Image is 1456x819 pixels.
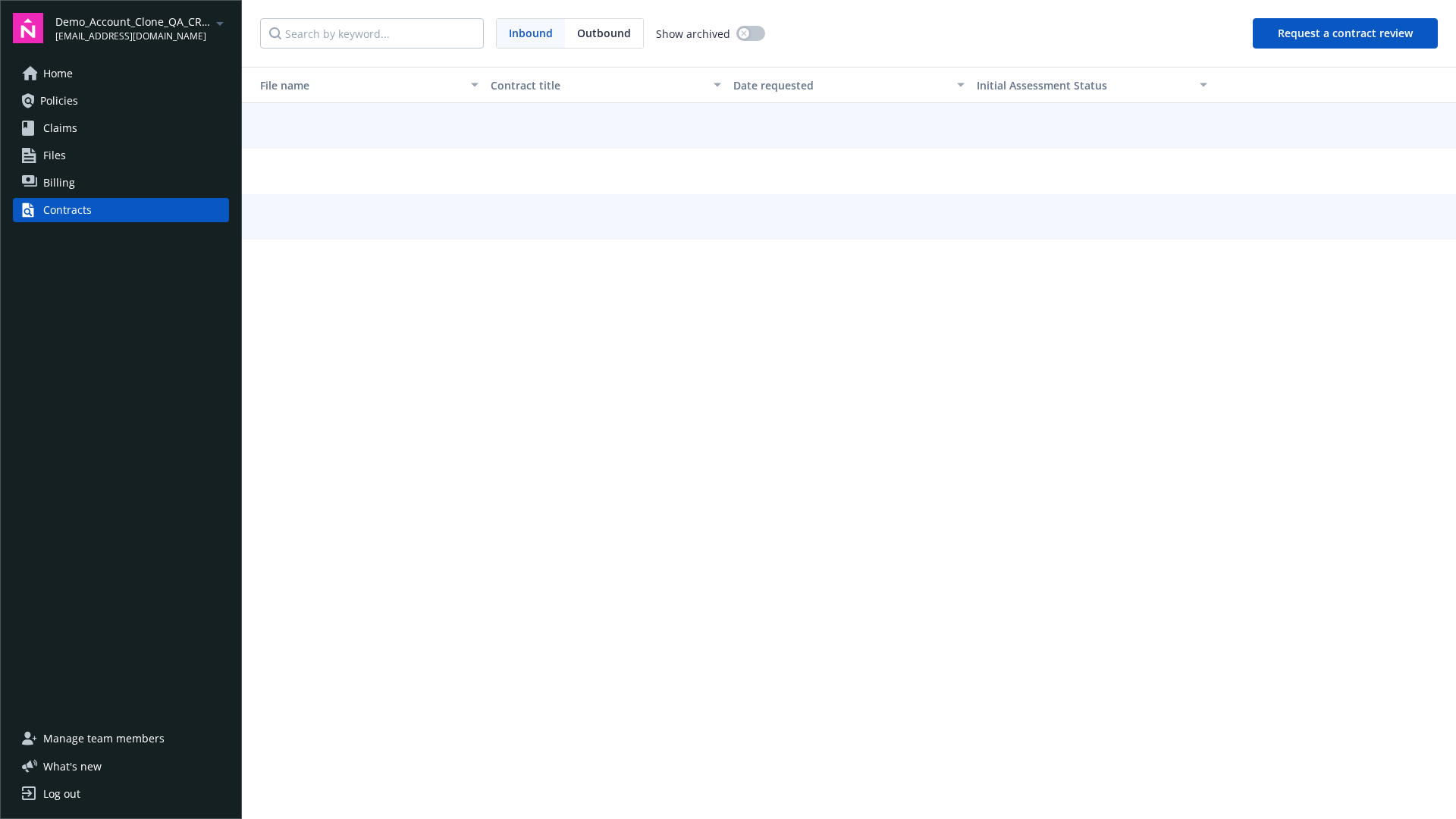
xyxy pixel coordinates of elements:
span: Inbound [497,19,565,48]
span: Initial Assessment Status [977,78,1107,93]
a: Claims [13,116,229,140]
img: navigator-logo.svg [13,13,43,43]
span: Billing [43,171,75,195]
span: Demo_Account_Clone_QA_CR_Tests_Demo [55,14,211,30]
button: Contract title [485,67,727,103]
button: What's new [13,758,126,774]
div: Toggle SortBy [248,77,462,93]
span: Policies [40,89,78,113]
button: Date requested [727,67,970,103]
div: Contracts [43,198,92,222]
span: Files [43,143,66,168]
input: Search by keyword... [260,18,484,49]
span: Inbound [509,25,553,41]
div: File name [248,77,462,93]
span: Claims [43,116,77,140]
a: Policies [13,89,229,113]
a: arrowDropDown [211,14,229,32]
span: What ' s new [43,758,102,774]
a: Contracts [13,198,229,222]
span: Home [43,61,73,86]
span: Outbound [565,19,643,48]
div: Date requested [733,77,947,93]
div: Toggle SortBy [977,77,1191,93]
span: [EMAIL_ADDRESS][DOMAIN_NAME] [55,30,211,43]
a: Files [13,143,229,168]
a: Home [13,61,229,86]
a: Manage team members [13,726,229,751]
div: Log out [43,782,80,806]
span: Manage team members [43,726,165,751]
button: Request a contract review [1253,18,1438,49]
span: Show archived [656,26,730,42]
div: Contract title [491,77,704,93]
a: Billing [13,171,229,195]
button: Demo_Account_Clone_QA_CR_Tests_Demo[EMAIL_ADDRESS][DOMAIN_NAME]arrowDropDown [55,13,229,43]
span: Outbound [577,25,631,41]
